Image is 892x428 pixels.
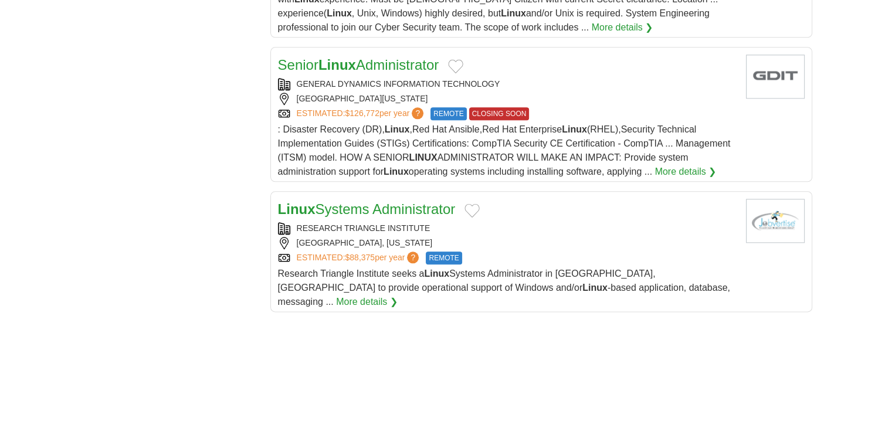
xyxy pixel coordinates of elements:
[582,283,608,293] strong: Linux
[448,59,463,73] button: Add to favorite jobs
[297,79,500,89] a: GENERAL DYNAMICS INFORMATION TECHNOLOGY
[426,252,462,264] span: REMOTE
[278,93,737,105] div: [GEOGRAPHIC_DATA][US_STATE]
[385,124,410,134] strong: Linux
[430,107,466,120] span: REMOTE
[746,55,805,98] img: General Dynamics Information Technology logo
[327,8,352,18] strong: Linux
[297,107,426,120] a: ESTIMATED:$126,772per year?
[318,57,356,73] strong: Linux
[278,237,737,249] div: [GEOGRAPHIC_DATA], [US_STATE]
[562,124,587,134] strong: Linux
[409,152,437,162] strong: LINUX
[345,108,379,118] span: $126,772
[424,269,449,278] strong: Linux
[278,269,730,307] span: Research Triangle Institute seeks a Systems Administrator in [GEOGRAPHIC_DATA], [GEOGRAPHIC_DATA]...
[407,252,419,263] span: ?
[278,222,737,235] div: RESEARCH TRIANGLE INSTITUTE
[501,8,526,18] strong: Linux
[278,57,439,73] a: SeniorLinuxAdministrator
[278,201,456,217] a: LinuxSystems Administrator
[654,165,716,179] a: More details ❯
[592,21,653,35] a: More details ❯
[469,107,530,120] span: CLOSING SOON
[464,203,480,218] button: Add to favorite jobs
[384,167,409,176] strong: Linux
[336,295,398,309] a: More details ❯
[278,124,731,176] span: : Disaster Recovery (DR), ,Red Hat Ansible,Red Hat Enterprise (RHEL),Security Technical Implement...
[746,199,805,243] img: Company logo
[412,107,423,119] span: ?
[297,252,422,264] a: ESTIMATED:$88,375per year?
[278,201,316,217] strong: Linux
[345,253,375,262] span: $88,375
